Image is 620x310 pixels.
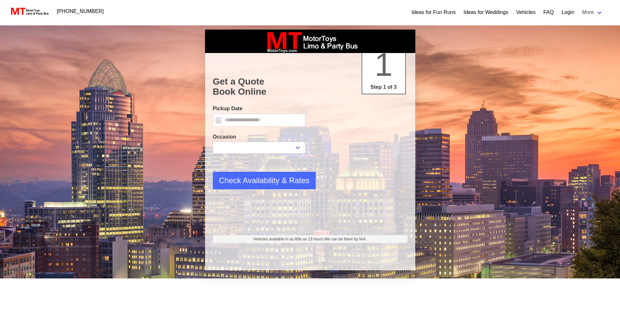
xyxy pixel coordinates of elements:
a: More [578,6,607,19]
a: Vehicles [516,8,536,16]
p: Step 1 of 3 [365,83,403,91]
a: [PHONE_NUMBER] [53,5,108,18]
img: box_logo_brand.jpeg [261,30,359,53]
h1: Get a Quote Book Online [213,76,407,97]
button: Check Availability & Rates [213,172,316,189]
img: MotorToys Logo [9,7,49,16]
span: Check Availability & Rates [219,175,310,186]
span: 1 [375,46,393,83]
span: We can be there by N/A. [324,237,367,241]
label: Occasion [213,133,305,141]
a: Ideas for Fun Runs [411,8,456,16]
a: Ideas for Weddings [463,8,508,16]
label: Pickup Date [213,105,305,113]
span: Vehicles available in as little as 13 hours. [253,236,367,242]
a: FAQ [543,8,554,16]
a: Login [561,8,574,16]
